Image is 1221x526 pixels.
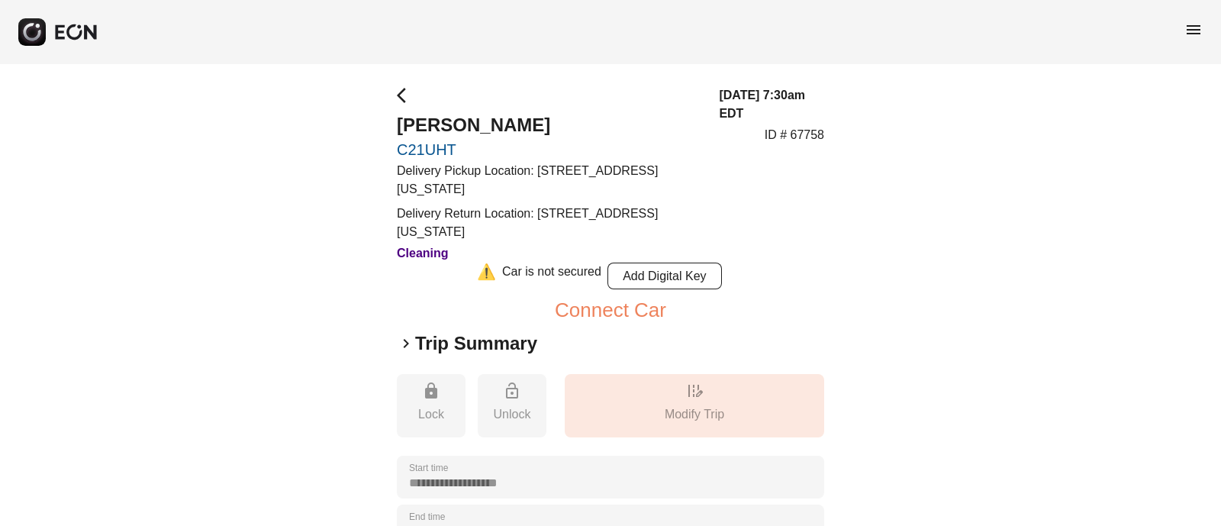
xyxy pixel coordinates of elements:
[1184,21,1203,39] span: menu
[397,86,415,105] span: arrow_back_ios
[719,86,824,123] h3: [DATE] 7:30am EDT
[555,301,666,319] button: Connect Car
[477,263,496,289] div: ⚠️
[607,263,722,289] button: Add Digital Key
[765,126,824,144] p: ID # 67758
[397,205,701,241] p: Delivery Return Location: [STREET_ADDRESS][US_STATE]
[397,244,701,263] h3: Cleaning
[397,162,701,198] p: Delivery Pickup Location: [STREET_ADDRESS][US_STATE]
[415,331,537,356] h2: Trip Summary
[397,334,415,353] span: keyboard_arrow_right
[502,263,601,289] div: Car is not secured
[397,140,701,159] a: C21UHT
[397,113,701,137] h2: [PERSON_NAME]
